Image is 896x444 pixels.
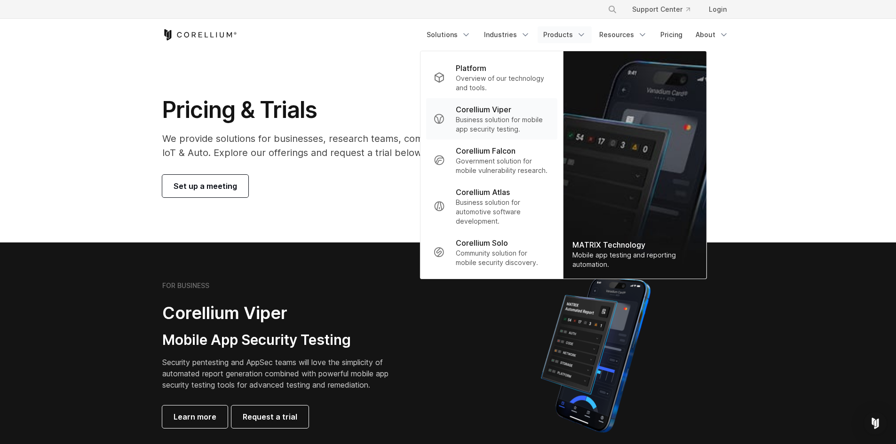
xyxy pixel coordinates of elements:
button: Search [604,1,621,18]
h1: Pricing & Trials [162,96,537,124]
a: Corellium Viper Business solution for mobile app security testing. [426,98,557,140]
h3: Mobile App Security Testing [162,331,403,349]
div: Mobile app testing and reporting automation. [572,250,697,269]
span: Learn more [174,411,216,422]
p: Government solution for mobile vulnerability research. [456,156,549,175]
a: Resources [594,26,653,43]
p: Security pentesting and AppSec teams will love the simplicity of automated report generation comb... [162,357,403,390]
p: Overview of our technology and tools. [456,74,549,93]
p: We provide solutions for businesses, research teams, community individuals, and IoT & Auto. Explo... [162,132,537,160]
div: Navigation Menu [596,1,734,18]
a: Products [538,26,592,43]
div: Open Intercom Messenger [864,412,887,435]
p: Platform [456,62,486,74]
a: MATRIX Technology Mobile app testing and reporting automation. [563,51,706,279]
a: Request a trial [231,405,309,428]
a: Industries [478,26,536,43]
span: Request a trial [243,411,297,422]
a: Pricing [655,26,688,43]
p: Corellium Viper [456,104,511,115]
span: Set up a meeting [174,180,237,192]
a: Platform Overview of our technology and tools. [426,57,557,98]
a: About [690,26,734,43]
div: MATRIX Technology [572,239,697,250]
p: Business solution for mobile app security testing. [456,115,549,134]
p: Business solution for automotive software development. [456,198,549,226]
h2: Corellium Viper [162,303,403,324]
a: Set up a meeting [162,175,248,197]
img: Matrix_WebNav_1x [563,51,706,279]
h6: FOR BUSINESS [162,281,209,290]
a: Corellium Solo Community solution for mobile security discovery. [426,232,557,273]
a: Support Center [625,1,698,18]
a: Corellium Atlas Business solution for automotive software development. [426,181,557,232]
a: Login [701,1,734,18]
a: Corellium Falcon Government solution for mobile vulnerability research. [426,140,557,181]
div: Navigation Menu [421,26,734,43]
a: Corellium Home [162,29,237,40]
p: Corellium Falcon [456,145,515,156]
p: Corellium Solo [456,237,508,249]
p: Corellium Atlas [456,187,510,198]
a: Solutions [421,26,476,43]
img: Corellium MATRIX automated report on iPhone showing app vulnerability test results across securit... [525,273,666,437]
p: Community solution for mobile security discovery. [456,249,549,267]
a: Learn more [162,405,228,428]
